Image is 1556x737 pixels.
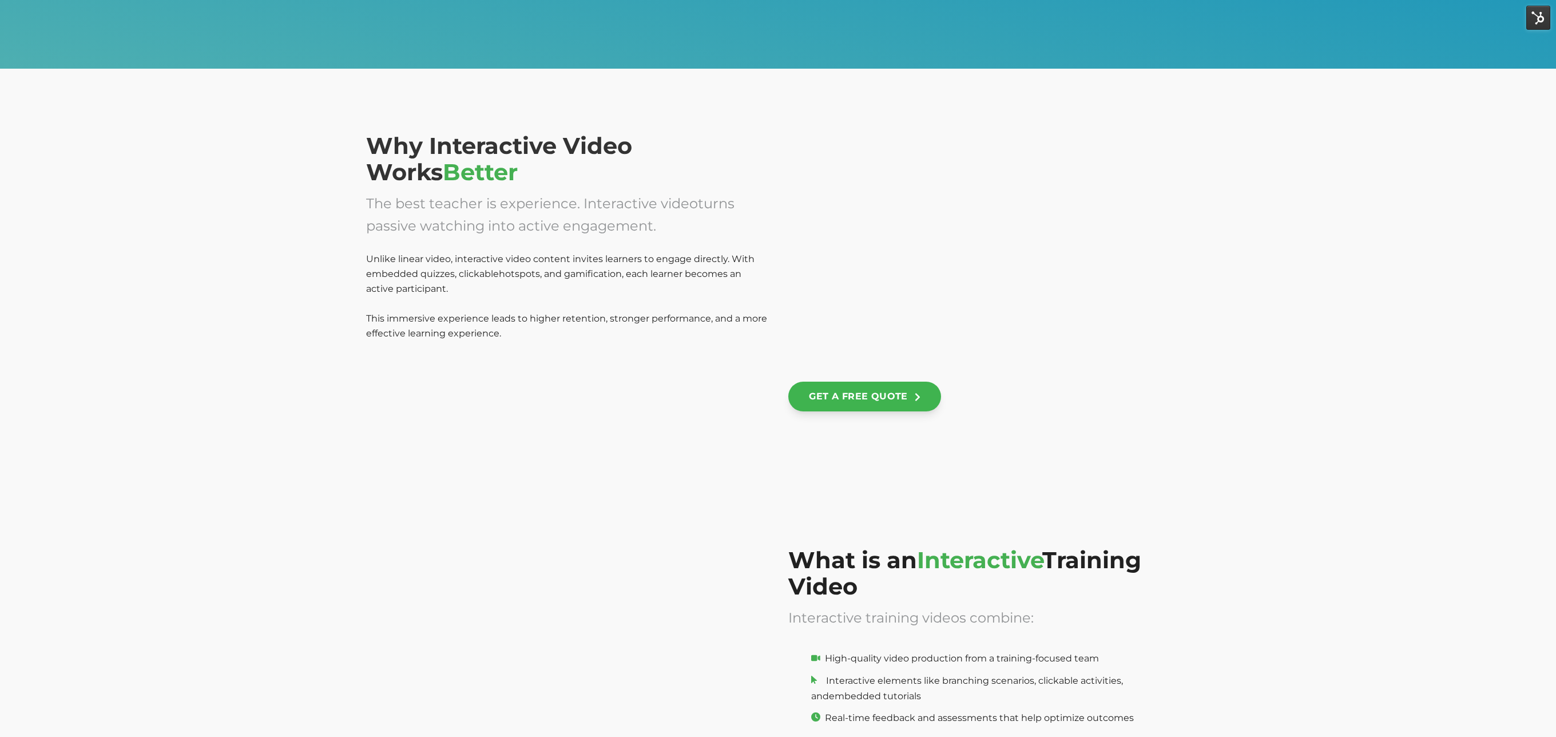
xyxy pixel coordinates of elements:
span: Better [443,158,518,186]
span: Interactive elements like branching scenarios, clickable activities, and [811,675,1123,702]
span: The best teacher is experience. Interactive video [366,195,698,212]
span: What is an Training Video [788,546,1141,600]
span: Unlike linear video, interactive video content invites learners to engage directly. With embedded... [366,253,755,279]
iframe: Wynn Drag Drop [788,133,1190,367]
span: Interactive [917,546,1042,574]
span: embedded tutorials [829,691,921,702]
span: Why Interactive Video Works [366,132,632,186]
span: hotspots, and gamification, each learner becomes an active participant. [366,268,741,294]
span: Real-time feedback and assessments that help optimize outcomes [825,712,1134,723]
span: High-quality video production from a training-focused team [825,653,1099,664]
img: HubSpot Tools Menu Toggle [1526,6,1550,30]
span: Interactive training videos combine: [788,609,1034,626]
span: turns passive watching into active engagement. [366,195,735,234]
a: GET A FREE QUOTE [788,382,940,411]
span: This immersive experience leads to higher retention, stronger performance, and a more effective l... [366,313,767,339]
